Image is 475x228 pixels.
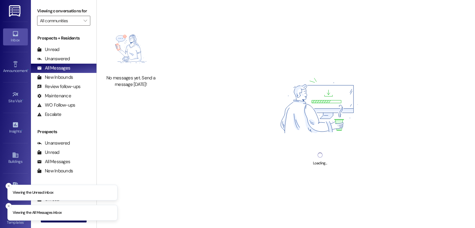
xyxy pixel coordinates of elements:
[104,26,158,72] img: empty-state
[37,158,70,165] div: All Messages
[21,128,22,133] span: •
[22,98,23,102] span: •
[37,46,59,53] div: Unread
[3,211,28,227] a: Templates •
[37,168,73,174] div: New Inbounds
[37,140,70,146] div: Unanswered
[37,102,75,108] div: WO Follow-ups
[3,150,28,167] a: Buildings
[40,16,80,26] input: All communities
[313,160,327,167] div: Loading...
[37,56,70,62] div: Unanswered
[104,75,158,88] div: No messages yet. Send a message [DATE]!
[3,120,28,136] a: Insights •
[9,5,22,17] img: ResiDesk Logo
[3,28,28,45] a: Inbox
[24,219,25,224] span: •
[37,74,73,81] div: New Inbounds
[83,18,87,23] i: 
[6,183,12,189] button: Close toast
[37,6,90,16] label: Viewing conversations for
[3,180,28,197] a: Leads
[37,149,59,156] div: Unread
[37,65,70,71] div: All Messages
[31,35,96,41] div: Prospects + Residents
[37,83,80,90] div: Review follow-ups
[37,111,61,118] div: Escalate
[13,190,53,195] p: Viewing the Unread inbox
[37,93,71,99] div: Maintenance
[6,203,12,209] button: Close toast
[3,89,28,106] a: Site Visit •
[13,210,62,216] p: Viewing the All Messages inbox
[31,129,96,135] div: Prospects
